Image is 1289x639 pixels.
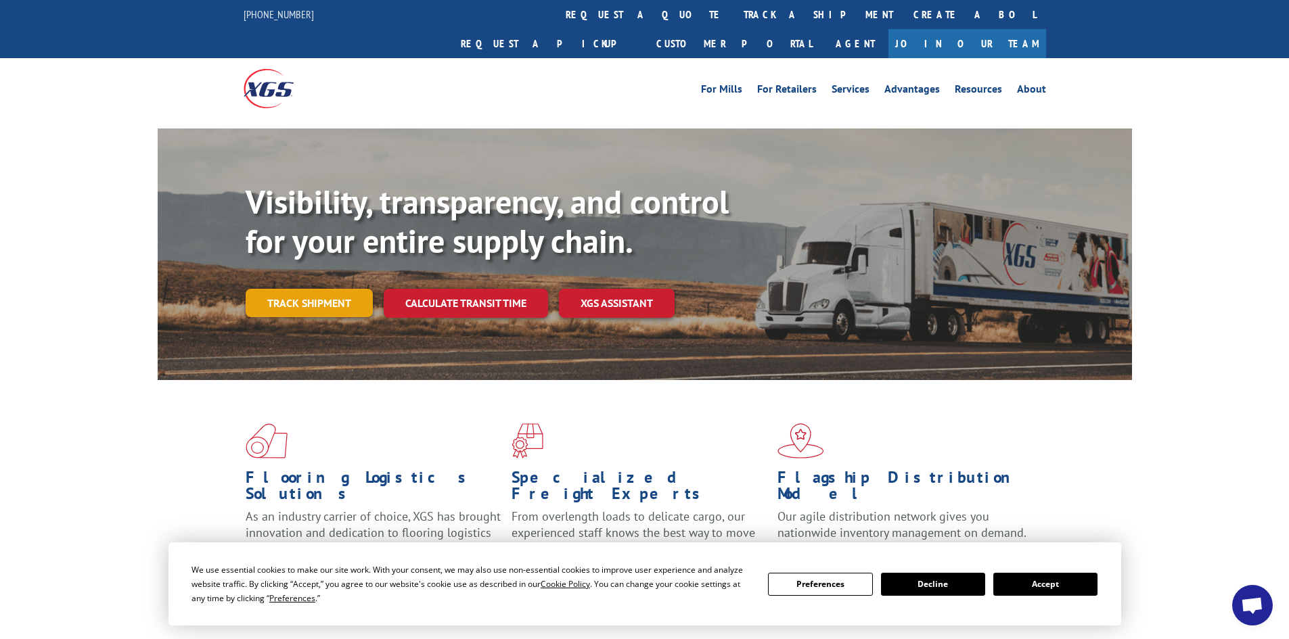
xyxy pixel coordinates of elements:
img: xgs-icon-focused-on-flooring-red [512,423,543,458]
a: Resources [955,84,1002,99]
a: Agent [822,29,888,58]
a: Customer Portal [646,29,822,58]
h1: Specialized Freight Experts [512,469,767,508]
p: From overlength loads to delicate cargo, our experienced staff knows the best way to move your fr... [512,508,767,569]
b: Visibility, transparency, and control for your entire supply chain. [246,181,729,262]
a: Request a pickup [451,29,646,58]
a: For Mills [701,84,742,99]
h1: Flooring Logistics Solutions [246,469,501,508]
a: Services [832,84,869,99]
a: Calculate transit time [384,289,548,318]
a: Advantages [884,84,940,99]
a: About [1017,84,1046,99]
div: We use essential cookies to make our site work. With your consent, we may also use non-essential ... [191,563,752,605]
a: For Retailers [757,84,817,99]
h1: Flagship Distribution Model [777,469,1033,508]
button: Accept [993,573,1098,596]
span: Cookie Policy [541,578,590,590]
span: As an industry carrier of choice, XGS has brought innovation and dedication to flooring logistics... [246,508,501,557]
div: Open chat [1232,585,1273,625]
button: Preferences [768,573,872,596]
a: Join Our Team [888,29,1046,58]
span: Preferences [269,592,315,604]
img: xgs-icon-total-supply-chain-intelligence-red [246,423,288,458]
a: [PHONE_NUMBER] [244,7,314,21]
button: Decline [881,573,985,596]
a: Track shipment [246,289,373,317]
img: xgs-icon-flagship-distribution-model-red [777,423,824,458]
div: Cookie Consent Prompt [168,542,1121,625]
a: XGS ASSISTANT [559,289,675,318]
span: Our agile distribution network gives you nationwide inventory management on demand. [777,508,1026,540]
